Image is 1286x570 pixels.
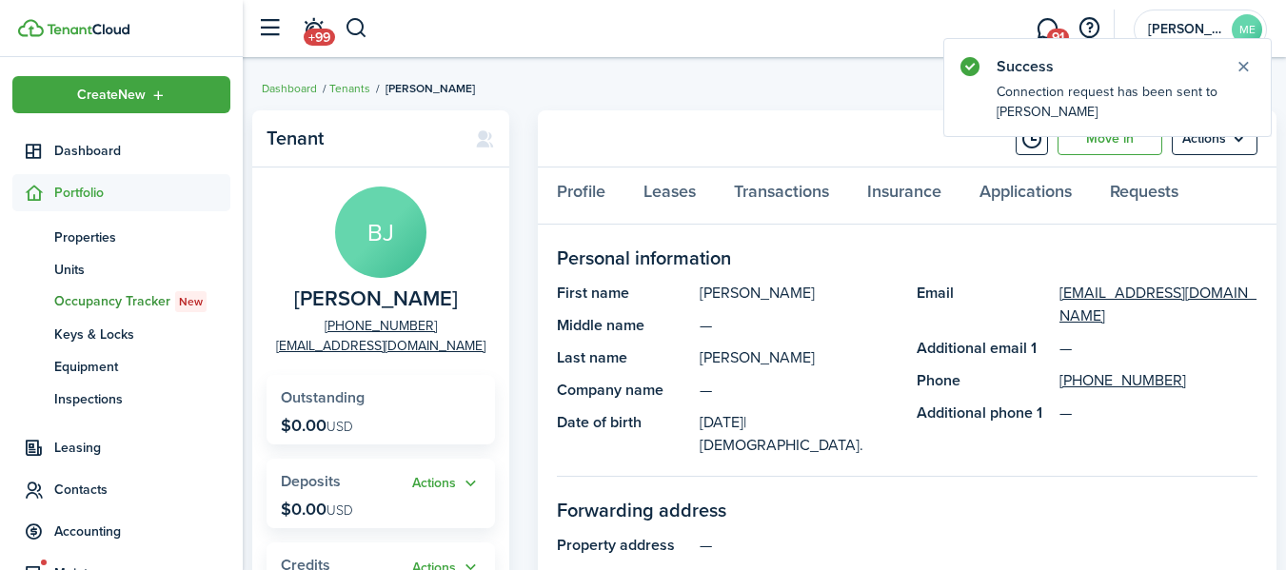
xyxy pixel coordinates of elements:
span: USD [326,417,353,437]
a: Keys & Locks [12,318,230,350]
a: Applications [960,167,1091,225]
panel-main-section-title: Personal information [557,244,1257,272]
span: Moriarty Enterprise LLC [1148,23,1224,36]
panel-main-title: First name [557,282,690,305]
span: Accounting [54,521,230,541]
menu-btn: Actions [1172,123,1257,155]
span: Keys & Locks [54,324,230,344]
panel-main-description: — [700,379,898,402]
a: Insurance [848,167,960,225]
a: [EMAIL_ADDRESS][DOMAIN_NAME] [1059,282,1257,327]
span: Brenda Jacobs [294,287,458,311]
panel-main-description: [PERSON_NAME] [700,282,898,305]
button: Open sidebar [251,10,287,47]
span: Deposits [281,470,341,492]
img: TenantCloud [47,24,129,35]
a: Dashboard [262,80,317,97]
span: New [179,293,203,310]
button: Open resource center [1073,12,1105,45]
span: Create New [77,88,146,102]
a: Messaging [1029,5,1065,53]
button: Actions [412,473,481,495]
span: Units [54,260,230,280]
span: Portfolio [54,183,230,203]
a: Tenants [329,80,370,97]
span: | [DEMOGRAPHIC_DATA]. [700,411,863,456]
a: Equipment [12,350,230,383]
panel-main-title: Property address [557,534,690,557]
a: Transactions [715,167,848,225]
a: Dashboard [12,132,230,169]
a: Move in [1058,123,1162,155]
span: Equipment [54,357,230,377]
panel-main-description: [PERSON_NAME] [700,346,898,369]
a: Inspections [12,383,230,415]
a: Profile [538,167,624,225]
a: [PHONE_NUMBER] [325,316,437,336]
button: Open menu [1172,123,1257,155]
span: Properties [54,227,230,247]
button: Close notify [1230,53,1256,80]
span: USD [326,501,353,521]
img: TenantCloud [18,19,44,37]
a: Leases [624,167,715,225]
panel-main-section-title: Forwarding address [557,496,1257,524]
panel-main-title: Last name [557,346,690,369]
panel-main-title: Tenant [267,128,456,149]
span: 91 [1047,29,1069,46]
avatar-text: BJ [335,187,426,278]
a: Notifications [295,5,331,53]
a: Requests [1091,167,1197,225]
panel-main-title: Company name [557,379,690,402]
p: $0.00 [281,500,353,519]
a: [PHONE_NUMBER] [1059,369,1186,392]
notify-title: Success [997,55,1216,78]
avatar-text: ME [1232,14,1262,45]
panel-main-title: Additional phone 1 [917,402,1050,424]
span: Inspections [54,389,230,409]
panel-main-title: Phone [917,369,1050,392]
button: Search [345,12,368,45]
span: Leasing [54,438,230,458]
span: Outstanding [281,386,365,408]
notify-body: Connection request has been sent to [PERSON_NAME] [944,82,1271,136]
a: [EMAIL_ADDRESS][DOMAIN_NAME] [276,336,485,356]
panel-main-description: [DATE] [700,411,898,457]
span: Dashboard [54,141,230,161]
panel-main-description: — [700,534,1257,557]
a: Occupancy TrackerNew [12,285,230,318]
p: $0.00 [281,416,353,435]
panel-main-title: Date of birth [557,411,690,457]
a: Units [12,253,230,285]
a: Properties [12,221,230,253]
button: Open menu [12,76,230,113]
panel-main-title: Middle name [557,314,690,337]
span: Contacts [54,480,230,500]
panel-main-title: Additional email 1 [917,337,1050,360]
panel-main-title: Email [917,282,1050,327]
span: +99 [304,29,335,46]
span: Occupancy Tracker [54,291,230,312]
button: Timeline [1016,123,1048,155]
span: [PERSON_NAME] [386,80,475,97]
panel-main-description: — [700,314,898,337]
button: Open menu [412,473,481,495]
